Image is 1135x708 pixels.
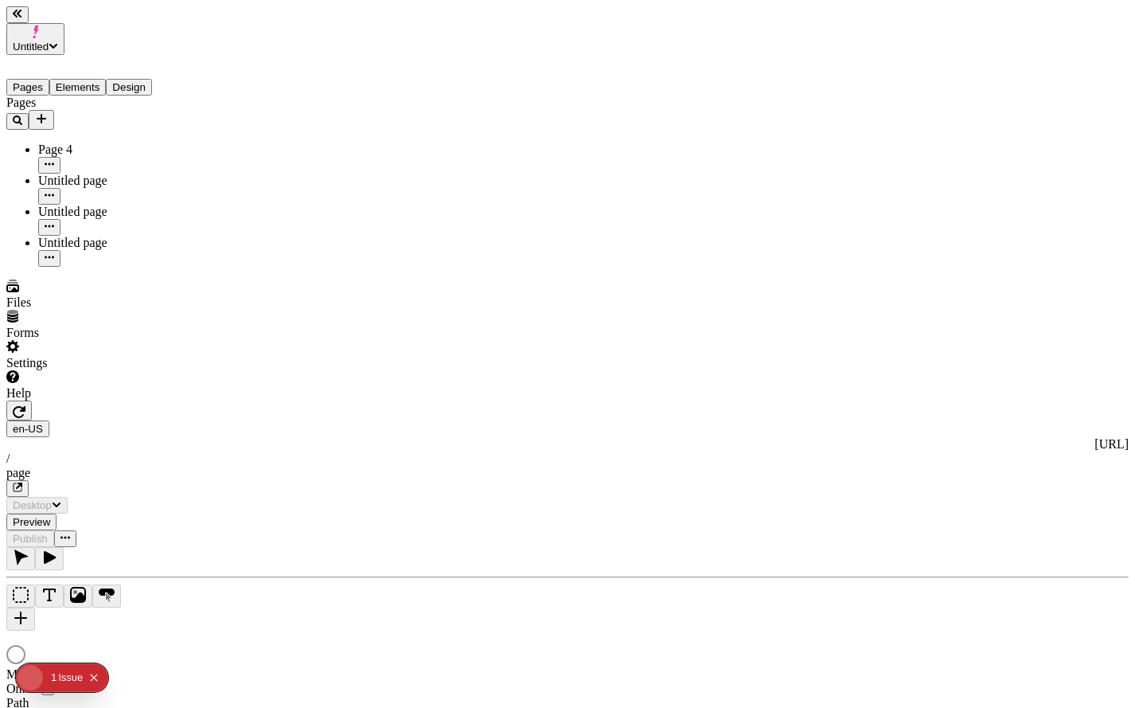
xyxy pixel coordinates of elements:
[6,79,49,96] button: Pages
[35,585,64,608] button: Text
[6,420,49,437] button: Open locale picker
[13,41,49,53] span: Untitled
[6,514,57,530] button: Preview
[29,110,54,130] button: Add new
[49,79,107,96] button: Elements
[6,295,197,310] div: Files
[6,585,35,608] button: Box
[6,96,197,110] div: Pages
[13,516,50,528] span: Preview
[6,326,197,340] div: Forms
[13,533,48,545] span: Publish
[106,79,152,96] button: Design
[6,682,41,695] span: Online
[38,236,197,250] div: Untitled page
[13,423,43,435] span: en-US
[6,466,1129,480] div: page
[38,205,197,219] div: Untitled page
[6,667,197,682] div: Metadata
[92,585,121,608] button: Button
[6,437,1129,452] div: [URL]
[38,174,197,188] div: Untitled page
[6,386,197,401] div: Help
[6,530,54,547] button: Publish
[13,499,52,511] span: Desktop
[6,497,68,514] button: Desktop
[64,585,92,608] button: Image
[6,356,197,370] div: Settings
[38,143,197,157] div: Page 4
[6,23,64,55] button: Untitled
[6,452,1129,466] div: /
